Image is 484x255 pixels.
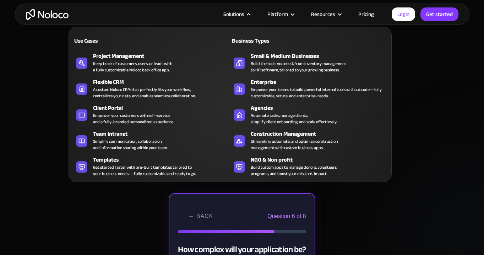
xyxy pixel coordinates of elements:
[230,32,388,49] a: Business Types
[230,102,388,126] a: AgenciesAutomate tasks, manage clients,simplify client onboarding, and scale effortlessly.
[251,104,391,112] div: Agencies
[251,112,337,125] div: Automate tasks, manage clients, simplify client onboarding, and scale effortlessly.
[251,78,391,86] div: Enterprise
[230,37,306,45] div: Business Types
[267,212,306,221] span: Question 6 of 8
[72,37,148,45] div: Use Cases
[251,60,346,73] div: Build the tools you need, from inventory management to HR software, tailored to your growing busi...
[251,130,391,138] div: Construction Management
[223,10,244,19] div: Solutions
[251,164,337,177] div: Build custom apps to manage donors, volunteers, programs, and boost your mission’s impact.
[392,7,415,21] a: Login
[311,10,335,19] div: Resources
[179,204,222,229] button: ← Back
[267,10,288,19] div: Platform
[72,32,230,49] a: Use Cases
[251,156,391,164] div: NGO & Non profit
[93,104,233,112] div: Client Portal
[251,86,384,99] div: Empower your teams to build powerful internal tools without code—fully customizable, secure, and ...
[93,112,174,125] div: Empower your customers with self-service and a fully-branded personalized experience.
[72,102,230,126] a: Client PortalEmpower your customers with self-serviceand a fully-branded personalized experience.
[93,52,233,60] div: Project Management
[349,10,383,19] a: Pricing
[230,128,388,152] a: Construction ManagementStreamline, automate, and optimize constructionmanagement with custom busi...
[93,86,196,99] div: A custom Noloco CRM that perfectly fits your workflow, centralizes your data, and enables seamles...
[93,156,233,164] div: Templates
[230,154,388,178] a: NGO & Non profitBuild custom apps to manage donors, volunteers,programs, and boost your mission’s...
[259,10,302,19] div: Platform
[93,138,168,151] div: Simplify communication, collaboration, and information sharing within your team.
[26,9,69,20] a: home
[93,60,172,73] div: Keep track of customers, users, or leads with a fully customizable Noloco back office app.
[69,17,392,182] nav: Solutions
[93,78,233,86] div: Flexible CRM
[93,130,233,138] div: Team Intranet
[420,7,458,21] a: Get started
[72,50,230,75] a: Project ManagementKeep track of customers, users, or leads witha fully customizable Noloco back o...
[251,138,338,151] div: Streamline, automate, and optimize construction management with custom business apps.
[214,10,259,19] div: Solutions
[93,164,196,177] div: Get started faster with pre-built templates tailored to your business needs — fully customizable ...
[230,76,388,101] a: EnterpriseEmpower your teams to build powerful internal tools without code—fully customizable, se...
[72,76,230,101] a: Flexible CRMA custom Noloco CRM that perfectly fits your workflow,centralizes your data, and enab...
[72,128,230,152] a: Team IntranetSimplify communication, collaboration,and information sharing within your team.
[251,52,391,60] div: Small & Medium Businesses
[72,154,230,178] a: TemplatesGet started faster with pre-built templates tailored toyour business needs — fully custo...
[230,50,388,75] a: Small & Medium BusinessesBuild the tools you need, from inventory managementto HR software, tailo...
[302,10,349,19] div: Resources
